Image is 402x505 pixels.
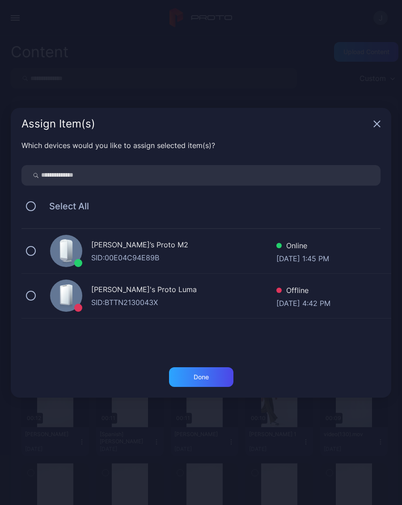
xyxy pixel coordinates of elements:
div: SID: 00E04C94E89B [91,252,276,263]
div: Online [276,240,329,253]
div: [DATE] 4:42 PM [276,298,330,307]
div: Done [194,373,209,381]
span: Select All [40,201,89,212]
div: Assign Item(s) [21,119,370,129]
div: Which devices would you like to assign selected item(s)? [21,140,381,151]
div: [PERSON_NAME]’s Proto M2 [91,239,276,252]
div: Offline [276,285,330,298]
div: [DATE] 1:45 PM [276,253,329,262]
button: Done [169,367,233,387]
div: [PERSON_NAME]'s Proto Luma [91,284,276,297]
div: SID: BTTN2130043X [91,297,276,308]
